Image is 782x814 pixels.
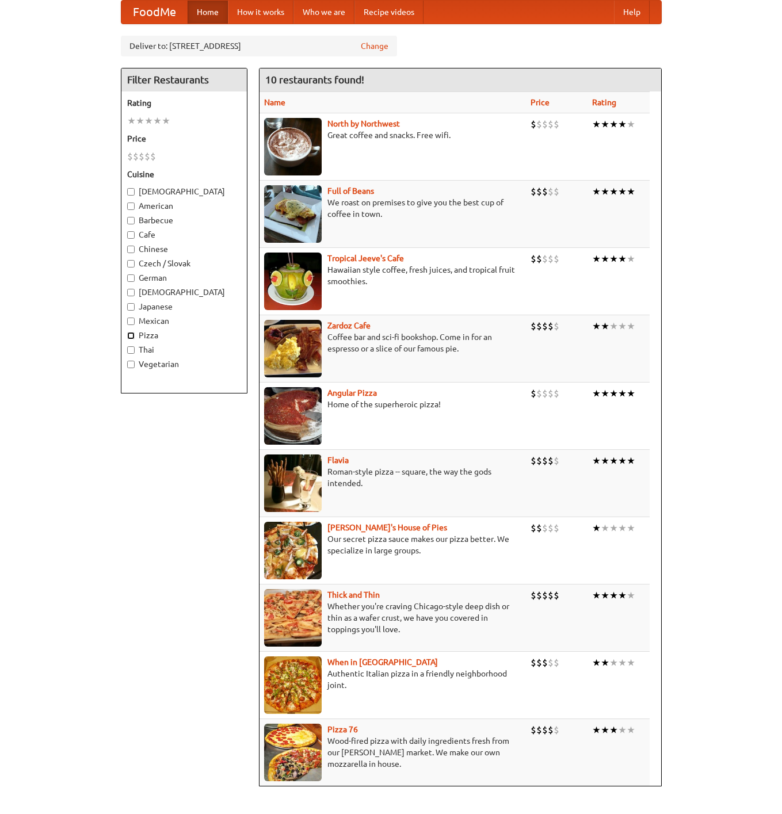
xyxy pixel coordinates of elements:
li: $ [548,118,554,131]
input: [DEMOGRAPHIC_DATA] [127,188,135,196]
label: [DEMOGRAPHIC_DATA] [127,286,241,298]
li: $ [554,320,559,333]
li: ★ [592,387,601,400]
img: pizza76.jpg [264,724,322,781]
p: Hawaiian style coffee, fresh juices, and tropical fruit smoothies. [264,264,522,287]
p: Great coffee and snacks. Free wifi. [264,129,522,141]
li: $ [531,522,536,534]
input: Japanese [127,303,135,311]
a: How it works [228,1,293,24]
li: $ [536,522,542,534]
li: ★ [601,454,609,467]
li: $ [536,118,542,131]
li: ★ [627,724,635,736]
li: $ [133,150,139,163]
li: $ [554,522,559,534]
input: Mexican [127,318,135,325]
li: ★ [618,387,627,400]
a: [PERSON_NAME]'s House of Pies [327,523,447,532]
li: $ [536,320,542,333]
input: Thai [127,346,135,354]
li: $ [554,656,559,669]
li: $ [536,656,542,669]
li: $ [531,118,536,131]
li: ★ [627,118,635,131]
h5: Rating [127,97,241,109]
li: $ [531,320,536,333]
input: American [127,202,135,210]
li: ★ [609,387,618,400]
li: ★ [592,656,601,669]
a: Flavia [327,456,349,465]
label: [DEMOGRAPHIC_DATA] [127,186,241,197]
li: $ [531,724,536,736]
li: $ [548,320,554,333]
li: ★ [601,724,609,736]
p: Roman-style pizza -- square, the way the gods intended. [264,466,522,489]
img: flavia.jpg [264,454,322,512]
li: ★ [601,253,609,265]
a: Change [361,40,388,52]
label: German [127,272,241,284]
input: Vegetarian [127,361,135,368]
li: $ [127,150,133,163]
li: $ [531,387,536,400]
label: Japanese [127,301,241,312]
li: ★ [601,589,609,602]
div: Deliver to: [STREET_ADDRESS] [121,36,397,56]
li: ★ [592,454,601,467]
li: ★ [592,320,601,333]
li: ★ [627,387,635,400]
li: ★ [136,114,144,127]
li: $ [139,150,144,163]
li: ★ [127,114,136,127]
input: Barbecue [127,217,135,224]
li: $ [542,589,548,602]
li: ★ [618,185,627,198]
li: ★ [601,656,609,669]
li: $ [536,724,542,736]
a: Name [264,98,285,107]
label: Cafe [127,229,241,240]
label: Vegetarian [127,358,241,370]
li: ★ [144,114,153,127]
a: Thick and Thin [327,590,380,599]
li: $ [536,387,542,400]
label: Chinese [127,243,241,255]
input: German [127,274,135,282]
li: $ [554,387,559,400]
a: Home [188,1,228,24]
li: ★ [618,522,627,534]
li: $ [531,454,536,467]
p: Our secret pizza sauce makes our pizza better. We specialize in large groups. [264,533,522,556]
li: ★ [618,656,627,669]
li: $ [531,185,536,198]
a: Full of Beans [327,186,374,196]
li: $ [548,387,554,400]
li: ★ [592,118,601,131]
input: Cafe [127,231,135,239]
img: zardoz.jpg [264,320,322,377]
img: north.jpg [264,118,322,175]
li: $ [542,185,548,198]
li: ★ [592,589,601,602]
li: ★ [627,320,635,333]
li: $ [548,589,554,602]
li: $ [548,253,554,265]
a: Angular Pizza [327,388,377,398]
label: Pizza [127,330,241,341]
p: Coffee bar and sci-fi bookshop. Come in for an espresso or a slice of our famous pie. [264,331,522,354]
li: $ [548,656,554,669]
li: $ [554,589,559,602]
li: ★ [592,253,601,265]
li: ★ [618,320,627,333]
img: luigis.jpg [264,522,322,579]
li: $ [548,185,554,198]
li: ★ [618,589,627,602]
li: ★ [627,454,635,467]
img: beans.jpg [264,185,322,243]
li: $ [536,589,542,602]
